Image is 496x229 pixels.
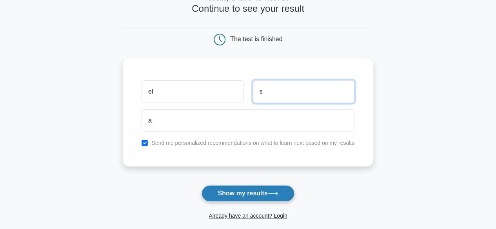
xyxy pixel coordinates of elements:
[151,140,354,146] label: Send me personalized recommendations on what to learn next based on my results
[253,80,354,103] input: Last name
[230,36,282,42] div: The test is finished
[142,109,354,132] input: Email
[209,213,287,219] a: Already have an account? Login
[202,185,294,202] button: Show my results
[142,80,243,103] input: First name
